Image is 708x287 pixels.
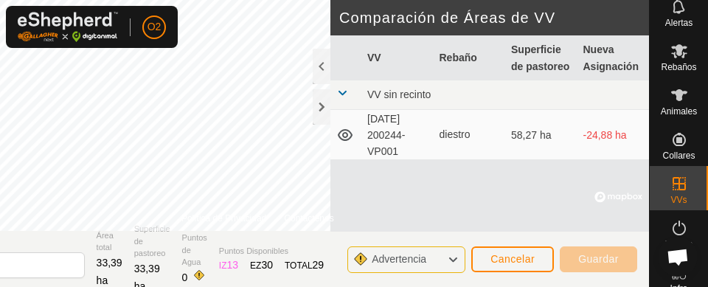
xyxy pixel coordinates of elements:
[261,259,273,271] font: 30
[583,44,639,72] font: Nueva Asignación
[285,260,313,271] font: TOTAL
[661,106,697,117] font: Animales
[440,52,477,63] font: Rebaño
[471,246,554,272] button: Cancelar
[367,113,405,157] font: [DATE] 200244-VP001
[219,246,288,255] font: Puntos Disponibles
[490,253,535,265] font: Cancelar
[578,253,619,265] font: Guardar
[182,233,207,266] font: Puntos de Agua
[284,212,333,225] a: Contáctenos
[181,213,266,224] font: Política de Privacidad
[583,129,627,141] font: -24,88 ha
[511,129,552,141] font: 58,27 ha
[18,12,118,42] img: Logotipo de Gallagher
[134,224,170,257] font: Superficie de pastoreo
[181,212,266,225] a: Política de Privacidad
[250,260,261,271] font: EZ
[219,260,227,271] font: IZ
[182,272,188,283] font: 0
[560,246,637,272] button: Guardar
[665,18,693,28] font: Alertas
[440,128,471,140] font: diestro
[227,259,239,271] font: 13
[662,151,695,161] font: Collares
[372,253,426,265] font: Advertencia
[661,62,696,72] font: Rebaños
[670,195,687,205] font: VVs
[339,10,555,26] font: Comparación de Áreas de VV
[284,213,333,224] font: Contáctenos
[658,237,698,277] div: Chat abierto
[665,239,693,249] font: Estado
[147,21,162,32] font: O2
[97,257,122,286] font: 33,39 ha
[367,52,381,63] font: VV
[511,44,569,72] font: Superficie de pastoreo
[367,89,431,100] font: VV sin recinto
[313,259,324,271] font: 29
